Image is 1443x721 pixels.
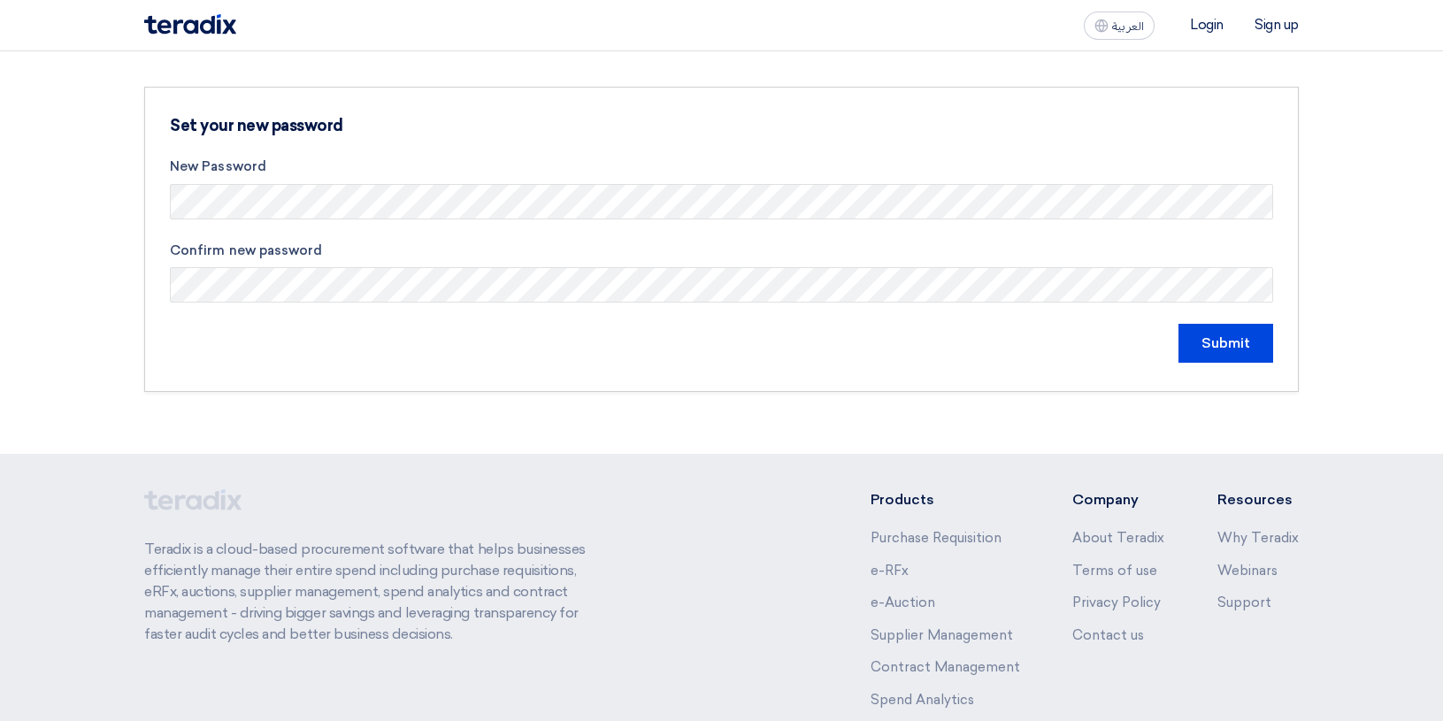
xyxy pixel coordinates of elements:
[170,157,1273,177] label: New Password
[1217,530,1299,546] a: Why Teradix
[871,659,1020,675] a: Contract Management
[170,241,1273,261] label: Confirm new password
[170,116,777,135] h3: Set your new password
[1072,563,1157,579] a: Terms of use
[871,692,974,708] a: Spend Analytics
[1072,594,1161,610] a: Privacy Policy
[871,627,1013,643] a: Supplier Management
[1217,594,1271,610] a: Support
[1112,20,1144,33] span: العربية
[871,489,1020,510] li: Products
[1072,530,1164,546] a: About Teradix
[871,530,1002,546] a: Purchase Requisition
[1072,627,1144,643] a: Contact us
[871,563,909,579] a: e-RFx
[1217,563,1278,579] a: Webinars
[1190,17,1224,33] li: Login
[1178,324,1273,363] input: Submit
[144,14,236,35] img: Teradix logo
[1255,17,1299,33] li: Sign up
[1072,489,1164,510] li: Company
[871,594,935,610] a: e-Auction
[144,539,606,645] p: Teradix is a cloud-based procurement software that helps businesses efficiently manage their enti...
[1084,12,1155,40] button: العربية
[1217,489,1299,510] li: Resources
